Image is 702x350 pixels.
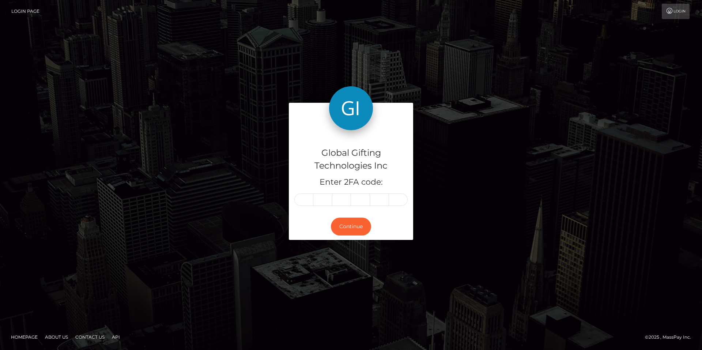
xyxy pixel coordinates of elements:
button: Continue [331,218,371,236]
a: API [109,331,123,343]
a: About Us [42,331,71,343]
a: Login Page [11,4,39,19]
div: © 2025 , MassPay Inc. [645,333,697,341]
a: Homepage [8,331,41,343]
a: Contact Us [72,331,107,343]
h5: Enter 2FA code: [294,177,408,188]
a: Login [662,4,690,19]
h4: Global Gifting Technologies Inc [294,147,408,172]
img: Global Gifting Technologies Inc [329,86,373,130]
